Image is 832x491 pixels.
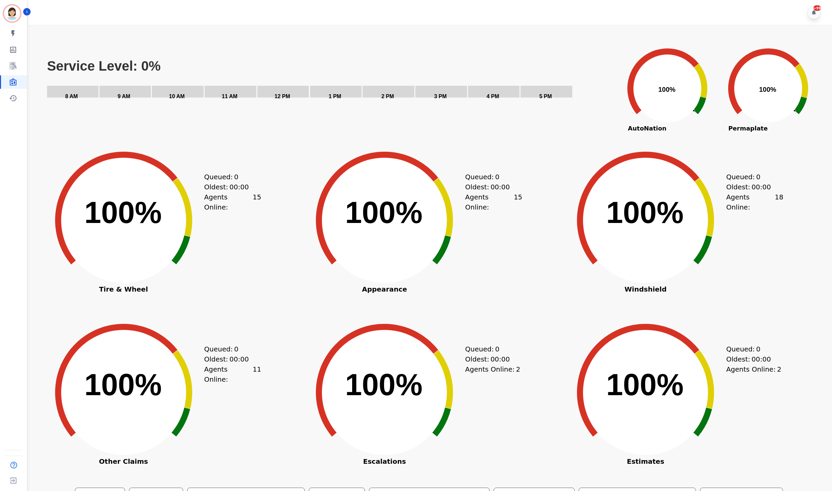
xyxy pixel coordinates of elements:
div: Queued: [204,344,255,354]
text: 3 PM [434,93,447,99]
div: Oldest: [726,182,777,192]
text: 100% [658,86,675,93]
span: 0 [495,172,499,182]
text: 1 PM [329,93,341,99]
span: 0 [756,172,760,182]
span: Permaplate [718,124,778,133]
div: Oldest: [465,182,515,192]
text: 10 AM [169,93,185,99]
div: Agents Online: [726,192,783,212]
span: 0 [495,344,499,354]
span: Appearance [300,286,468,293]
text: 100% [606,368,683,402]
span: AutoNation [617,124,677,133]
span: 0 [234,344,239,354]
span: 0 [756,344,760,354]
text: 100% [84,368,162,402]
text: 5 PM [539,93,552,99]
span: 15 [514,192,522,212]
div: Agents Online: [465,364,522,374]
div: Oldest: [465,354,515,364]
div: Queued: [204,172,255,182]
svg: Service Level: 0% [46,58,616,109]
div: Agents Online: [465,192,522,212]
img: Bordered avatar [4,5,20,22]
div: Oldest: [204,182,255,192]
span: 00:00 [491,182,510,192]
span: 2 [777,364,781,374]
span: 2 [516,364,521,374]
span: 00:00 [751,354,771,364]
div: Queued: [726,344,777,354]
span: Windshield [561,286,730,293]
text: 100% [759,86,776,93]
text: 2 PM [381,93,394,99]
div: Queued: [465,344,515,354]
text: 9 AM [118,93,130,99]
text: 12 PM [275,93,290,99]
text: 11 AM [222,93,238,99]
div: Queued: [465,172,515,182]
div: Agents Online: [726,364,783,374]
text: Service Level: 0% [47,59,161,73]
text: 4 PM [487,93,499,99]
span: 18 [775,192,783,212]
div: Oldest: [204,354,255,364]
text: 100% [345,368,422,402]
span: 00:00 [751,182,771,192]
text: 100% [345,196,422,229]
span: Other Claims [40,458,208,465]
text: 8 AM [65,93,78,99]
span: 15 [253,192,261,212]
div: +99 [814,5,821,11]
span: 0 [234,172,239,182]
span: 00:00 [491,354,510,364]
text: 100% [84,196,162,229]
div: Queued: [726,172,777,182]
text: 100% [606,196,683,229]
div: Oldest: [726,354,777,364]
span: 11 [253,364,261,384]
div: Agents Online: [204,364,261,384]
span: 00:00 [230,354,249,364]
span: Tire & Wheel [40,286,208,293]
span: 00:00 [230,182,249,192]
span: Estimates [561,458,730,465]
div: Agents Online: [204,192,261,212]
span: Escalations [300,458,468,465]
